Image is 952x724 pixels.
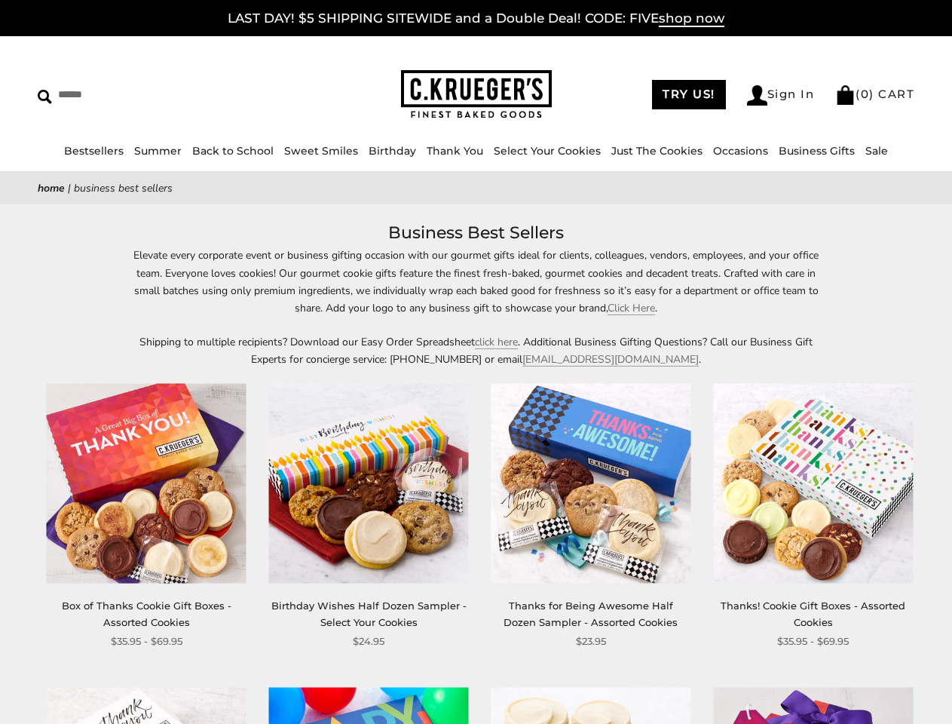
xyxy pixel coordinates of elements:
a: Business Gifts [779,144,855,158]
a: Click Here [608,301,655,315]
span: Business Best Sellers [74,181,173,195]
img: Account [747,85,767,106]
span: $24.95 [353,633,384,649]
a: Summer [134,144,182,158]
nav: breadcrumbs [38,179,914,197]
span: shop now [659,11,724,27]
span: $35.95 - $69.95 [777,633,849,649]
img: Bag [835,85,856,105]
a: Just The Cookies [611,144,703,158]
a: click here [475,335,518,349]
span: $35.95 - $69.95 [111,633,182,649]
a: Box of Thanks Cookie Gift Boxes - Assorted Cookies [62,600,231,627]
span: $23.95 [576,633,606,649]
a: Sign In [747,85,815,106]
h1: Business Best Sellers [60,219,892,247]
a: Birthday Wishes Half Dozen Sampler - Select Your Cookies [271,600,467,627]
a: LAST DAY! $5 SHIPPING SITEWIDE and a Double Deal! CODE: FIVEshop now [228,11,724,27]
img: C.KRUEGER'S [401,70,552,119]
a: Thanks! Cookie Gift Boxes - Assorted Cookies [721,600,905,627]
a: Occasions [713,144,768,158]
a: (0) CART [835,87,914,101]
a: Thanks for Being Awesome Half Dozen Sampler - Assorted Cookies [504,600,678,627]
a: TRY US! [652,80,726,109]
p: Shipping to multiple recipients? Download our Easy Order Spreadsheet . Additional Business Giftin... [130,333,823,368]
a: Home [38,181,65,195]
a: Bestsellers [64,144,124,158]
a: Sale [865,144,888,158]
img: Thanks! Cookie Gift Boxes - Assorted Cookies [713,383,913,583]
span: | [68,181,71,195]
p: Elevate every corporate event or business gifting occasion with our gourmet gifts ideal for clien... [130,247,823,316]
span: 0 [861,87,870,101]
img: Box of Thanks Cookie Gift Boxes - Assorted Cookies [47,383,246,583]
a: Birthday [369,144,416,158]
a: Select Your Cookies [494,144,601,158]
a: Sweet Smiles [284,144,358,158]
img: Thanks for Being Awesome Half Dozen Sampler - Assorted Cookies [491,383,690,583]
a: Back to School [192,144,274,158]
a: Thank You [427,144,483,158]
img: Search [38,90,52,104]
img: Birthday Wishes Half Dozen Sampler - Select Your Cookies [269,383,469,583]
input: Search [38,83,238,106]
a: [EMAIL_ADDRESS][DOMAIN_NAME] [522,352,699,367]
